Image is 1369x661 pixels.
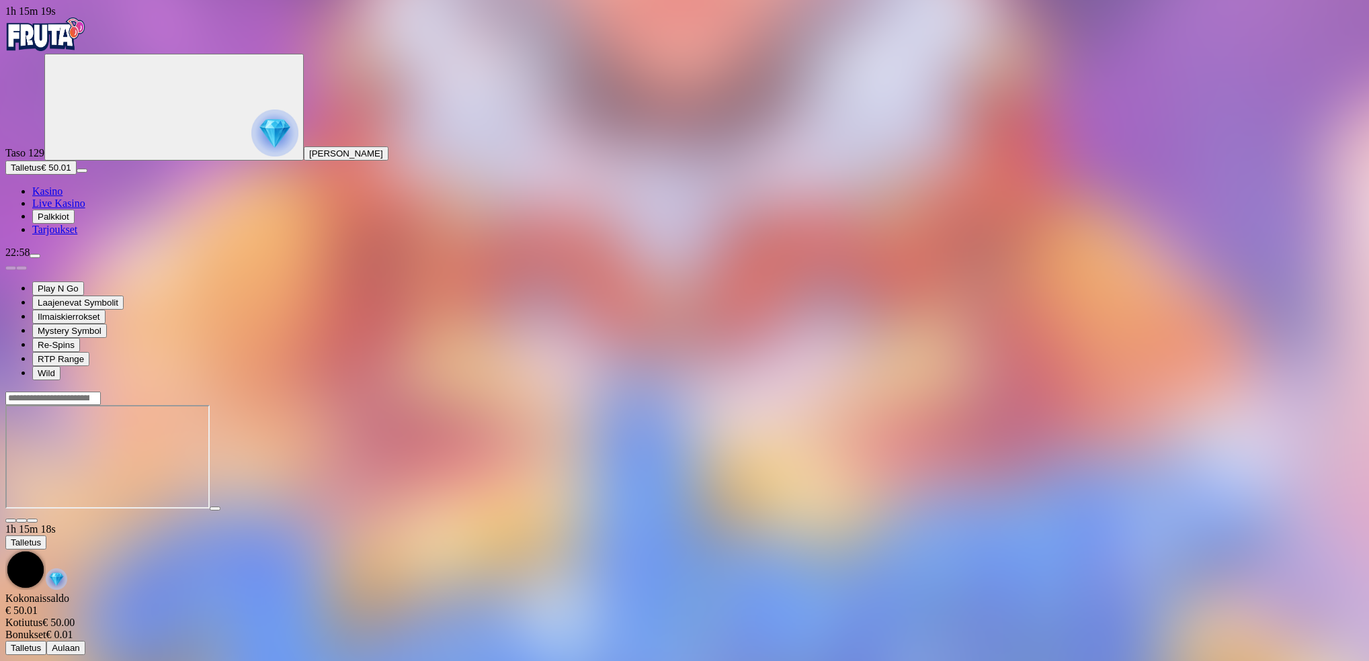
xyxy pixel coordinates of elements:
[304,146,388,161] button: [PERSON_NAME]
[251,109,298,157] img: reward progress
[32,352,89,366] button: RTP Range
[5,42,86,53] a: Fruta
[5,641,46,655] button: Talletus
[38,368,55,378] span: Wild
[11,643,41,653] span: Talletus
[38,298,118,308] span: Laajenevat Symbolit
[5,629,46,640] span: Bonukset
[38,212,69,222] span: Palkkiot
[5,161,77,175] button: Talletusplus icon€ 50.01
[38,312,100,322] span: Ilmaiskierrokset
[38,340,75,350] span: Re-Spins
[46,641,85,655] button: Aulaan
[11,537,41,547] span: Talletus
[5,392,101,405] input: Search
[5,17,86,51] img: Fruta
[30,254,40,258] button: menu
[52,643,80,653] span: Aulaan
[11,163,41,173] span: Talletus
[32,338,80,352] button: Re-Spins
[16,519,27,523] button: chevron-down icon
[32,296,124,310] button: Laajenevat Symbolit
[5,617,42,628] span: Kotiutus
[41,163,71,173] span: € 50.01
[77,169,87,173] button: menu
[309,148,383,159] span: [PERSON_NAME]
[5,592,1364,617] div: Kokonaissaldo
[16,266,27,270] button: next slide
[5,519,16,523] button: close icon
[27,519,38,523] button: fullscreen icon
[32,310,106,324] button: Ilmaiskierrokset
[32,197,85,209] a: Live Kasino
[38,354,84,364] span: RTP Range
[32,224,77,235] a: Tarjoukset
[5,185,1364,236] nav: Main menu
[46,568,67,590] img: reward-icon
[5,605,1364,617] div: € 50.01
[5,266,16,270] button: prev slide
[5,523,56,535] span: user session time
[44,54,304,161] button: reward progress
[5,592,1364,655] div: Game menu content
[38,326,101,336] span: Mystery Symbol
[38,283,79,294] span: Play N Go
[5,247,30,258] span: 22:58
[5,17,1364,236] nav: Primary
[5,617,1364,629] div: € 50.00
[5,523,1364,592] div: Game menu
[5,535,46,549] button: Talletus
[32,366,60,380] button: Wild
[32,210,75,224] button: Palkkiot
[5,629,1364,641] div: € 0.01
[32,324,107,338] button: Mystery Symbol
[32,281,84,296] button: Play N Go
[5,5,56,17] span: user session time
[5,405,210,509] iframe: Joker Flip
[210,506,220,511] button: play icon
[32,185,63,197] a: Kasino
[5,147,44,159] span: Taso 129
